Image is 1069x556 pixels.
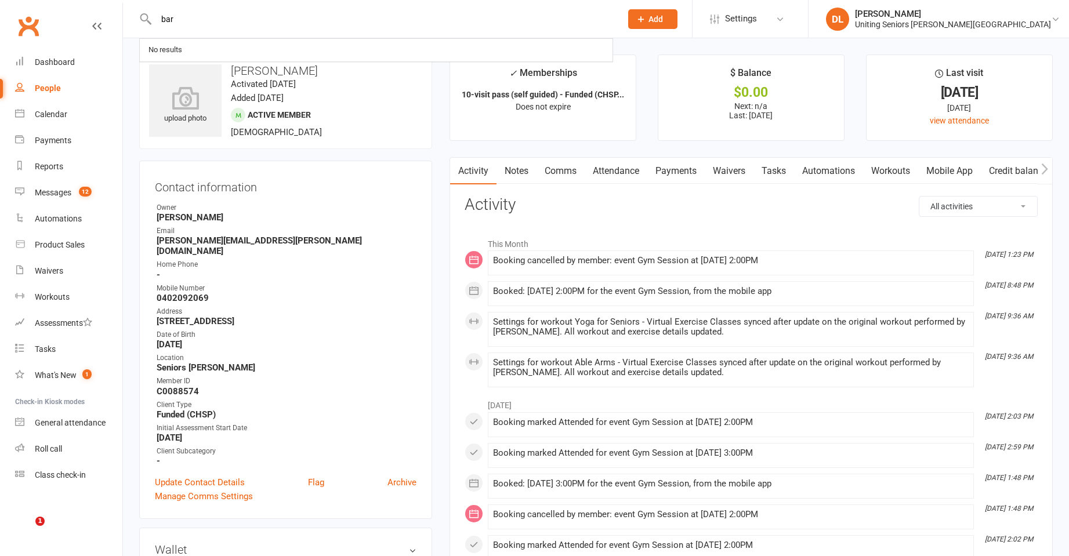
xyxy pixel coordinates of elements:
[669,101,834,120] p: Next: n/a Last: [DATE]
[157,409,416,420] strong: Funded (CHSP)
[981,158,1056,184] a: Credit balance
[155,176,416,194] h3: Contact information
[493,286,969,296] div: Booked: [DATE] 2:00PM for the event Gym Session, from the mobile app
[35,344,56,354] div: Tasks
[985,312,1033,320] i: [DATE] 9:36 AM
[705,158,753,184] a: Waivers
[231,79,296,89] time: Activated [DATE]
[145,42,186,59] div: No results
[157,226,416,237] div: Email
[248,110,311,119] span: Active member
[648,14,663,24] span: Add
[35,418,106,427] div: General attendance
[537,158,585,184] a: Comms
[493,358,969,377] div: Settings for workout Able Arms - Virtual Exercise Classes synced after update on the original wor...
[308,475,324,489] a: Flag
[82,369,92,379] span: 1
[157,259,416,270] div: Home Phone
[15,49,122,75] a: Dashboard
[157,433,416,443] strong: [DATE]
[15,101,122,128] a: Calendar
[725,6,757,32] span: Settings
[15,336,122,362] a: Tasks
[493,479,969,489] div: Booked: [DATE] 3:00PM for the event Gym Session, from the mobile app
[157,293,416,303] strong: 0402092069
[155,543,416,556] h3: Wallet
[155,475,245,489] a: Update Contact Details
[516,102,571,111] span: Does not expire
[35,188,71,197] div: Messages
[157,339,416,350] strong: [DATE]
[877,86,1042,99] div: [DATE]
[35,517,45,526] span: 1
[157,376,416,387] div: Member ID
[15,180,122,206] a: Messages 12
[493,256,969,266] div: Booking cancelled by member: event Gym Session at [DATE] 2:00PM
[157,235,416,256] strong: [PERSON_NAME][EMAIL_ADDRESS][PERSON_NAME][DOMAIN_NAME]
[15,258,122,284] a: Waivers
[985,412,1033,420] i: [DATE] 2:03 PM
[157,212,416,223] strong: [PERSON_NAME]
[157,399,416,410] div: Client Type
[14,12,43,41] a: Clubworx
[157,270,416,280] strong: -
[15,410,122,436] a: General attendance kiosk mode
[35,318,92,328] div: Assessments
[157,306,416,317] div: Address
[509,68,517,79] i: ✓
[15,362,122,388] a: What's New1
[157,283,416,294] div: Mobile Number
[493,540,969,550] div: Booking marked Attended for event Gym Session at [DATE] 2:00PM
[493,317,969,337] div: Settings for workout Yoga for Seniors - Virtual Exercise Classes synced after update on the origi...
[918,158,981,184] a: Mobile App
[153,11,613,27] input: Search...
[157,423,416,434] div: Initial Assessment Start Date
[35,83,61,93] div: People
[155,489,253,503] a: Manage Comms Settings
[35,214,82,223] div: Automations
[465,232,1038,250] li: This Month
[157,386,416,397] strong: C0088574
[149,64,422,77] h3: [PERSON_NAME]
[35,162,63,171] div: Reports
[35,370,77,380] div: What's New
[855,9,1051,19] div: [PERSON_NAME]
[497,158,537,184] a: Notes
[826,8,849,31] div: DL
[157,456,416,466] strong: -
[12,517,39,544] iframe: Intercom live chat
[35,240,85,249] div: Product Sales
[935,66,983,86] div: Last visit
[35,266,63,275] div: Waivers
[863,158,918,184] a: Workouts
[231,127,322,137] span: [DEMOGRAPHIC_DATA]
[855,19,1051,30] div: Uniting Seniors [PERSON_NAME][GEOGRAPHIC_DATA]
[35,110,67,119] div: Calendar
[15,206,122,232] a: Automations
[450,158,497,184] a: Activity
[985,535,1033,543] i: [DATE] 2:02 PM
[493,510,969,519] div: Booking cancelled by member: event Gym Session at [DATE] 2:00PM
[79,187,92,197] span: 12
[493,417,969,427] div: Booking marked Attended for event Gym Session at [DATE] 2:00PM
[753,158,794,184] a: Tasks
[985,443,1033,451] i: [DATE] 2:59 PM
[35,292,70,301] div: Workouts
[157,202,416,213] div: Owner
[647,158,705,184] a: Payments
[985,281,1033,289] i: [DATE] 8:48 PM
[794,158,863,184] a: Automations
[465,196,1038,214] h3: Activity
[985,474,1033,482] i: [DATE] 1:48 PM
[15,232,122,258] a: Product Sales
[35,57,75,67] div: Dashboard
[493,448,969,458] div: Booking marked Attended for event Gym Session at [DATE] 3:00PM
[730,66,771,86] div: $ Balance
[462,90,624,99] strong: 10-visit pass (self guided) - Funded (CHSP...
[157,353,416,364] div: Location
[985,504,1033,513] i: [DATE] 1:48 PM
[35,136,71,145] div: Payments
[585,158,647,184] a: Attendance
[157,316,416,326] strong: [STREET_ADDRESS]
[985,353,1033,361] i: [DATE] 9:36 AM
